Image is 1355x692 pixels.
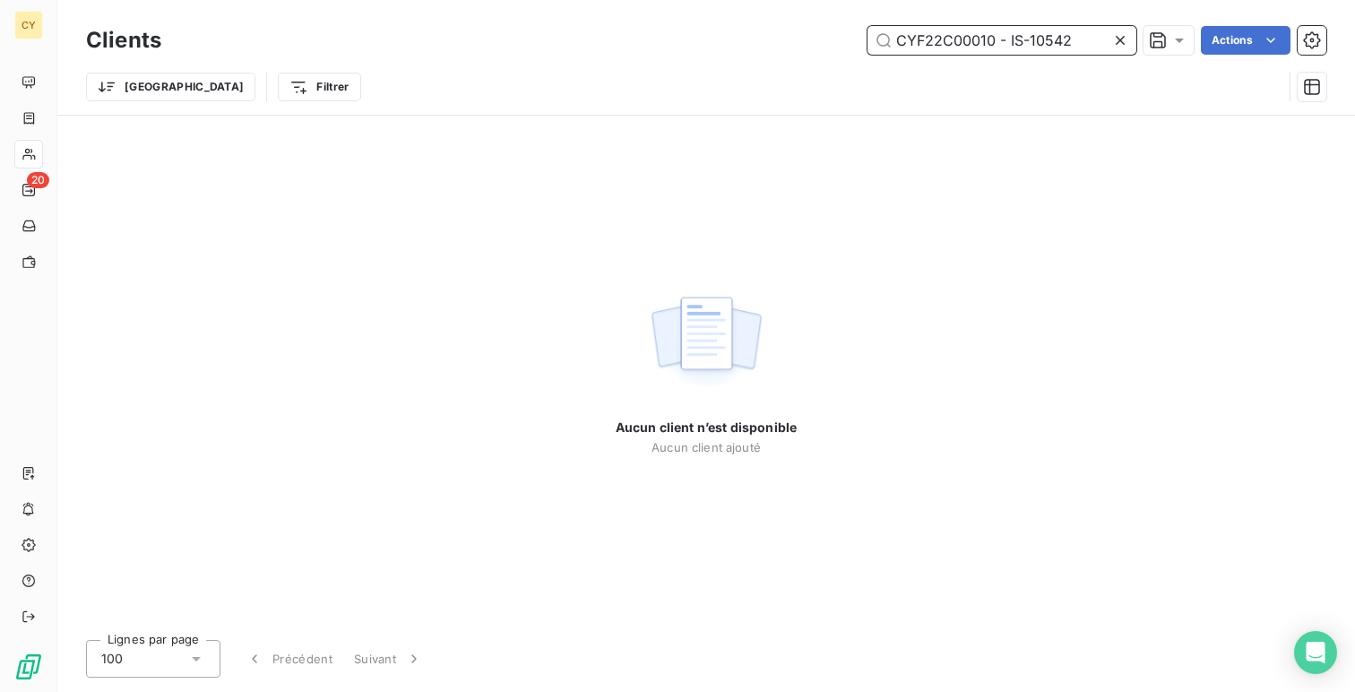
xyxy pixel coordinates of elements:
[14,11,43,39] div: CY
[101,650,123,668] span: 100
[652,440,761,454] span: Aucun client ajouté
[86,73,255,101] button: [GEOGRAPHIC_DATA]
[649,287,764,398] img: empty state
[27,172,49,188] span: 20
[343,640,434,678] button: Suivant
[1294,631,1337,674] div: Open Intercom Messenger
[14,653,43,681] img: Logo LeanPay
[867,26,1136,55] input: Rechercher
[616,419,797,437] span: Aucun client n’est disponible
[86,24,161,56] h3: Clients
[1201,26,1290,55] button: Actions
[14,176,42,204] a: 20
[278,73,360,101] button: Filtrer
[235,640,343,678] button: Précédent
